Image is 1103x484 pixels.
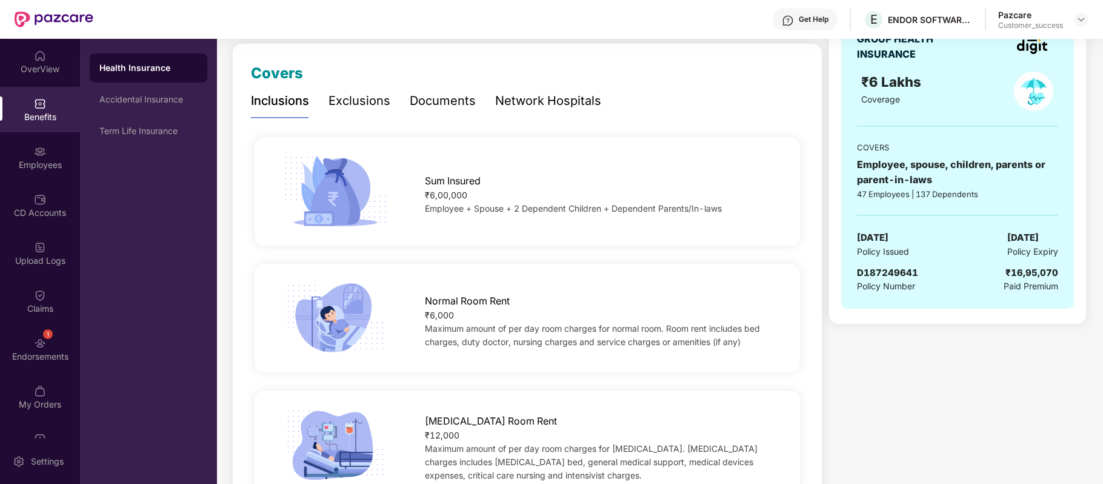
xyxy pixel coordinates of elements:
[425,294,510,309] span: Normal Room Rent
[279,406,392,484] img: icon
[279,279,392,357] img: icon
[34,193,46,206] img: svg+xml;base64,PHN2ZyBpZD0iQ0RfQWNjb3VudHMiIGRhdGEtbmFtZT0iQ0QgQWNjb3VudHMiIHhtbG5zPSJodHRwOi8vd3...
[15,12,93,27] img: New Pazcare Logo
[43,329,53,339] div: 1
[425,173,481,189] span: Sum Insured
[410,92,476,110] div: Documents
[425,189,775,202] div: ₹6,00,000
[857,281,915,291] span: Policy Number
[1017,39,1047,54] img: insurerLogo
[251,64,303,82] span: Covers
[857,188,1058,200] div: 47 Employees | 137 Dependents
[782,15,794,27] img: svg+xml;base64,PHN2ZyBpZD0iSGVscC0zMngzMiIgeG1sbnM9Imh0dHA6Ly93d3cudzMub3JnLzIwMDAvc3ZnIiB3aWR0aD...
[34,50,46,62] img: svg+xml;base64,PHN2ZyBpZD0iSG9tZSIgeG1sbnM9Imh0dHA6Ly93d3cudzMub3JnLzIwMDAvc3ZnIiB3aWR0aD0iMjAiIG...
[857,32,963,62] div: GROUP HEALTH INSURANCE
[1005,266,1058,280] div: ₹16,95,070
[1007,245,1058,258] span: Policy Expiry
[425,203,722,213] span: Employee + Spouse + 2 Dependent Children + Dependent Parents/In-laws
[425,323,760,347] span: Maximum amount of per day room charges for normal room. Room rent includes bed charges, duty doct...
[425,309,775,322] div: ₹6,000
[857,267,918,278] span: D187249641
[1014,72,1053,111] img: policyIcon
[998,21,1063,30] div: Customer_success
[328,92,390,110] div: Exclusions
[27,455,67,468] div: Settings
[34,241,46,254] img: svg+xml;base64,PHN2ZyBpZD0iVXBsb2FkX0xvZ3MiIGRhdGEtbmFtZT0iVXBsb2FkIExvZ3MiIHhtbG5zPSJodHRwOi8vd3...
[799,15,828,24] div: Get Help
[34,385,46,397] img: svg+xml;base64,PHN2ZyBpZD0iTXlfT3JkZXJzIiBkYXRhLW5hbWU9Ik15IE9yZGVycyIgeG1sbnM9Imh0dHA6Ly93d3cudz...
[34,146,46,158] img: svg+xml;base64,PHN2ZyBpZD0iRW1wbG95ZWVzIiB4bWxucz0iaHR0cDovL3d3dy53My5vcmcvMjAwMC9zdmciIHdpZHRoPS...
[34,337,46,349] img: svg+xml;base64,PHN2ZyBpZD0iRW5kb3JzZW1lbnRzIiB4bWxucz0iaHR0cDovL3d3dy53My5vcmcvMjAwMC9zdmciIHdpZH...
[857,245,909,258] span: Policy Issued
[495,92,601,110] div: Network Hospitals
[857,141,1058,153] div: COVERS
[998,9,1063,21] div: Pazcare
[425,429,775,442] div: ₹12,000
[13,455,25,468] img: svg+xml;base64,PHN2ZyBpZD0iU2V0dGluZy0yMHgyMCIgeG1sbnM9Imh0dHA6Ly93d3cudzMub3JnLzIwMDAvc3ZnIiB3aW...
[857,157,1058,187] div: Employee, spouse, children, parents or parent-in-laws
[861,74,925,90] span: ₹6 Lakhs
[888,14,973,25] div: ENDOR SOFTWARE PRIVATE LIMITED
[279,152,392,230] img: icon
[861,94,900,104] span: Coverage
[34,98,46,110] img: svg+xml;base64,PHN2ZyBpZD0iQmVuZWZpdHMiIHhtbG5zPSJodHRwOi8vd3d3LnczLm9yZy8yMDAwL3N2ZyIgd2lkdGg9Ij...
[1076,15,1086,24] img: svg+xml;base64,PHN2ZyBpZD0iRHJvcGRvd24tMzJ4MzIiIHhtbG5zPSJodHRwOi8vd3d3LnczLm9yZy8yMDAwL3N2ZyIgd2...
[1004,280,1058,293] span: Paid Premium
[425,414,557,429] span: [MEDICAL_DATA] Room Rent
[251,92,309,110] div: Inclusions
[1007,230,1039,245] span: [DATE]
[34,289,46,301] img: svg+xml;base64,PHN2ZyBpZD0iQ2xhaW0iIHhtbG5zPSJodHRwOi8vd3d3LnczLm9yZy8yMDAwL3N2ZyIgd2lkdGg9IjIwIi...
[99,95,198,104] div: Accidental Insurance
[857,230,888,245] span: [DATE]
[34,433,46,445] img: svg+xml;base64,PHN2ZyBpZD0iVXBkYXRlZCIgeG1sbnM9Imh0dHA6Ly93d3cudzMub3JnLzIwMDAvc3ZnIiB3aWR0aD0iMj...
[99,62,198,74] div: Health Insurance
[425,443,758,480] span: Maximum amount of per day room charges for [MEDICAL_DATA]. [MEDICAL_DATA] charges includes [MEDIC...
[99,126,198,136] div: Term Life Insurance
[870,12,878,27] span: E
